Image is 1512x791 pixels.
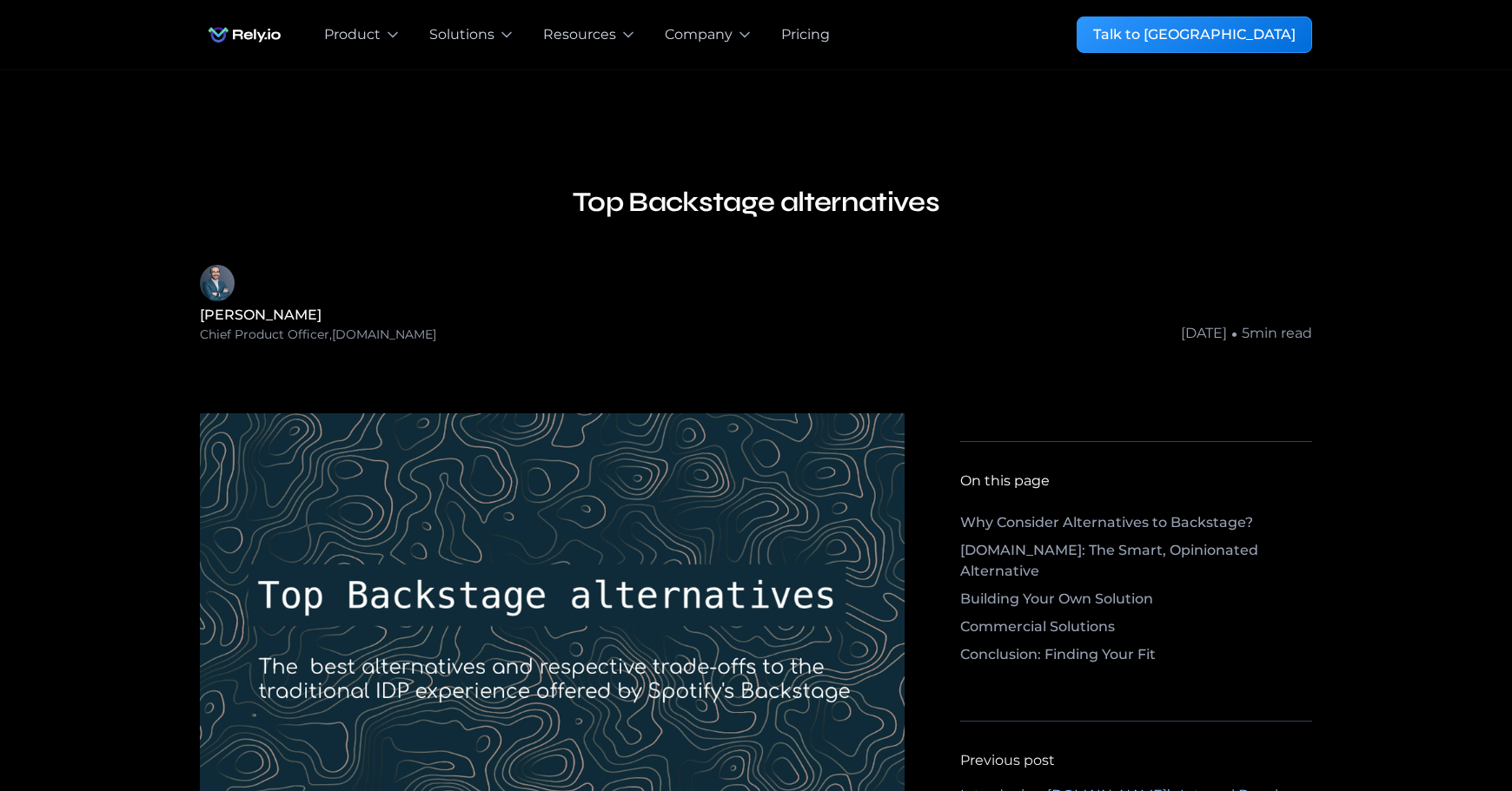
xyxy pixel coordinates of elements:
[332,326,436,344] div: [DOMAIN_NAME]
[1242,323,1250,344] div: 5
[960,512,1312,540] a: Why Consider Alternatives to Backstage?
[1077,16,1312,53] a: Talk to [GEOGRAPHIC_DATA]
[960,589,1312,616] a: Building Your Own Solution
[1230,323,1238,344] div: •
[429,24,494,45] div: Solutions
[960,540,1312,589] a: [DOMAIN_NAME]: The Smart, Opinionated Alternative
[200,305,436,326] div: [PERSON_NAME]
[1093,24,1296,45] div: Talk to [GEOGRAPHIC_DATA]
[324,24,381,45] div: Product
[1181,323,1227,344] div: [DATE]
[200,326,329,344] div: Chief Product Officer
[1250,323,1312,344] div: min read
[329,326,332,344] div: ,
[200,17,289,52] a: home
[543,24,616,45] div: Resources
[960,644,1312,672] a: Conclusion: Finding Your Fit
[960,616,1312,644] a: Commercial Solutions
[200,265,235,301] img: Samir Brizini
[960,750,1055,771] div: Previous post
[573,181,939,223] h3: Top Backstage alternatives
[960,471,1050,491] div: On this page
[665,24,733,45] div: Company
[781,24,830,45] a: Pricing
[200,17,289,52] img: Rely.io logo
